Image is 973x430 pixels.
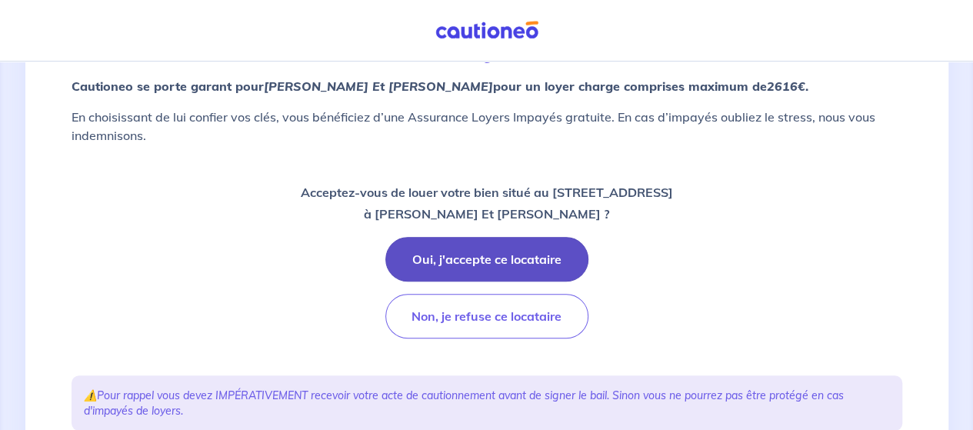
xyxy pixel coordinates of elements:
em: Pour rappel vous devez IMPÉRATIVEMENT recevoir votre acte de cautionnement avant de signer le bai... [84,388,844,418]
p: Acceptez-vous de louer votre bien situé au [STREET_ADDRESS] à [PERSON_NAME] Et [PERSON_NAME] ? [301,182,673,225]
em: 2616€ [767,78,805,94]
img: Cautioneo [429,21,545,40]
button: Non, je refuse ce locataire [385,294,588,338]
strong: Cautioneo se porte garant pour pour un loyer charge comprises maximum de . [72,78,808,94]
button: Oui, j'accepte ce locataire [385,237,588,282]
p: En choisissant de lui confier vos clés, vous bénéficiez d’une Assurance Loyers Impayés gratuite. ... [72,108,902,145]
p: Bonjour [72,28,902,65]
p: ⚠️ [84,388,890,418]
em: [PERSON_NAME] Et [PERSON_NAME] [264,78,493,94]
